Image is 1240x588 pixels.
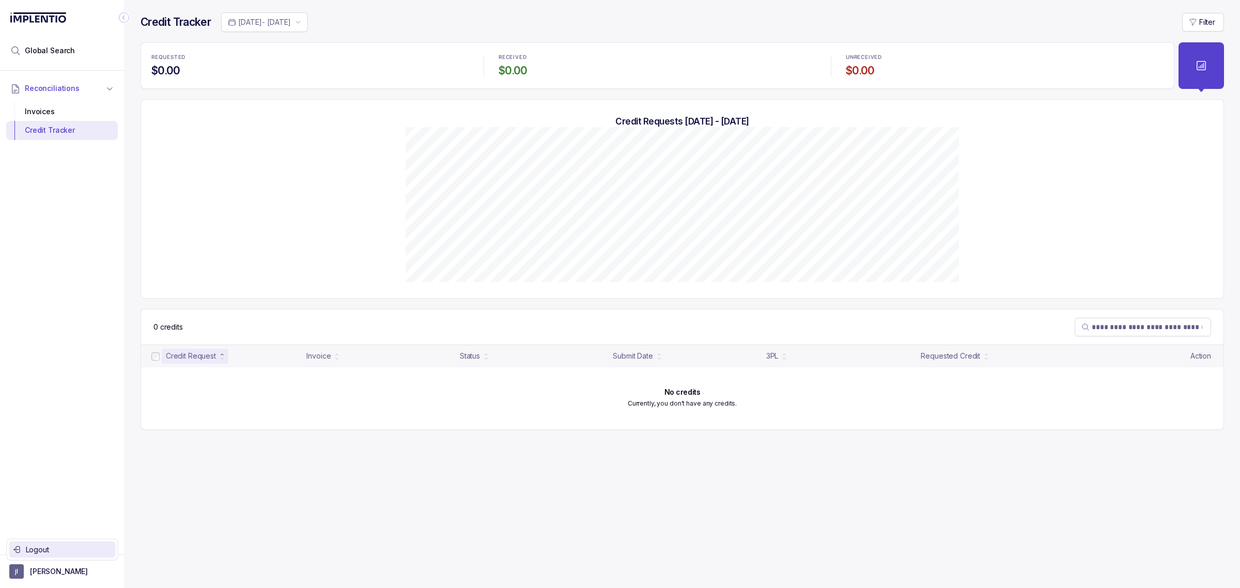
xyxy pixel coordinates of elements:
search: Table Search Bar [1075,318,1211,336]
p: UNRECEIVED [846,54,882,60]
h6: No credits [664,388,701,396]
button: Date Range Picker [221,12,308,32]
div: Invoice [306,351,331,361]
p: RECEIVED [499,54,526,60]
p: REQUESTED [151,54,185,60]
input: checkbox-checkbox-all [151,352,160,361]
div: Submit Date [613,351,653,361]
button: Filter [1182,13,1224,32]
div: Credit Request [166,351,216,361]
div: Requested Credit [921,351,980,361]
h4: $0.00 [151,64,469,78]
p: [PERSON_NAME] [30,566,88,577]
nav: Table Control [141,310,1223,345]
span: Global Search [25,45,75,56]
h4: $0.00 [499,64,816,78]
div: Credit Tracker [14,121,110,140]
p: [DATE] - [DATE] [238,17,291,27]
div: Invoices [14,102,110,121]
div: Collapse Icon [118,11,130,24]
li: Statistic UNRECEIVED [840,47,1170,84]
div: Status [460,351,480,361]
span: User initials [9,564,24,579]
li: Statistic REQUESTED [145,47,475,84]
button: Reconciliations [6,77,118,100]
div: 3PL [766,351,779,361]
p: Filter [1199,17,1215,27]
search: Date Range Picker [228,17,291,27]
h5: Credit Requests [DATE] - [DATE] [158,116,1207,127]
p: Currently, you don't have any credits. [628,398,737,409]
h4: Credit Tracker [141,15,211,29]
p: Action [1190,351,1211,361]
p: 0 credits [153,322,183,332]
p: Logout [26,545,112,555]
h4: $0.00 [846,64,1164,78]
ul: Statistic Highlights [141,42,1174,89]
li: Statistic RECEIVED [492,47,823,84]
button: User initials[PERSON_NAME] [9,564,115,579]
span: Reconciliations [25,83,80,94]
div: Reconciliations [6,100,118,142]
div: Remaining page entries [153,322,183,332]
